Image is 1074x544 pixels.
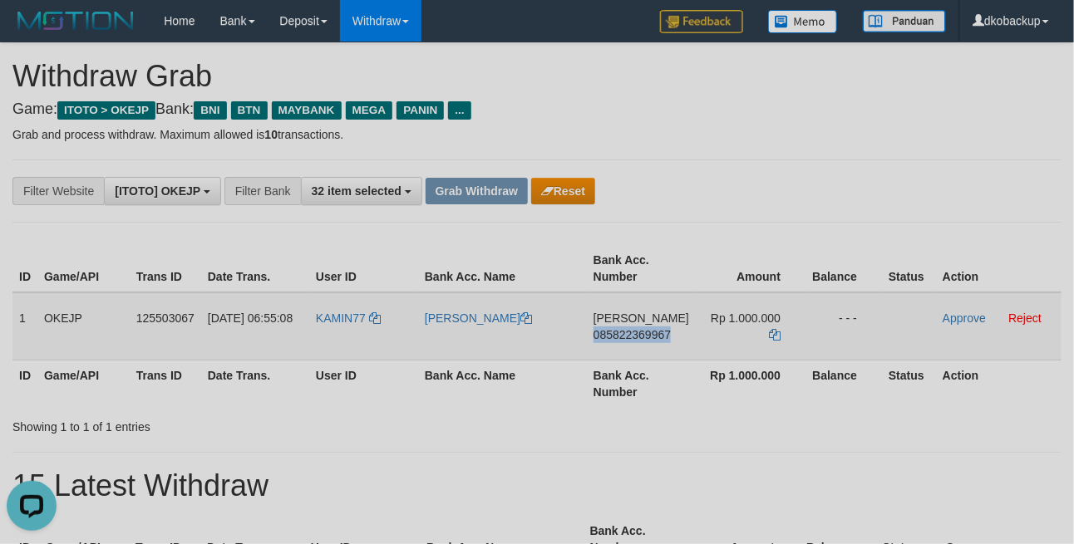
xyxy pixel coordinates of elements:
[301,177,422,205] button: 32 item selected
[863,10,946,32] img: panduan.png
[12,360,37,407] th: ID
[418,245,587,292] th: Bank Acc. Name
[12,412,435,435] div: Showing 1 to 1 of 1 entries
[711,311,781,325] span: Rp 1.000.000
[12,101,1062,118] h4: Game: Bank:
[418,360,587,407] th: Bank Acc. Name
[936,360,1062,407] th: Action
[660,10,743,33] img: Feedback.jpg
[201,360,309,407] th: Date Trans.
[448,101,470,120] span: ...
[201,245,309,292] th: Date Trans.
[309,360,418,407] th: User ID
[37,360,130,407] th: Game/API
[194,101,226,120] span: BNI
[37,245,130,292] th: Game/API
[12,126,1062,143] p: Grab and process withdraw. Maximum allowed is transactions.
[805,292,882,360] td: - - -
[208,311,293,325] span: [DATE] 06:55:08
[12,292,37,360] td: 1
[346,101,393,120] span: MEGA
[312,184,402,198] span: 32 item selected
[805,245,882,292] th: Balance
[882,245,936,292] th: Status
[12,60,1062,93] h1: Withdraw Grab
[1008,311,1042,325] a: Reject
[696,245,805,292] th: Amount
[769,328,781,341] a: Copy 1000000 to clipboard
[231,101,268,120] span: BTN
[696,360,805,407] th: Rp 1.000.000
[272,101,342,120] span: MAYBANK
[316,311,381,325] a: KAMIN77
[264,128,278,141] strong: 10
[224,177,301,205] div: Filter Bank
[136,311,195,325] span: 125503067
[425,311,532,325] a: [PERSON_NAME]
[12,245,37,292] th: ID
[943,311,986,325] a: Approve
[104,177,221,205] button: [ITOTO] OKEJP
[587,245,696,292] th: Bank Acc. Number
[12,177,104,205] div: Filter Website
[936,245,1062,292] th: Action
[531,178,595,204] button: Reset
[316,311,366,325] span: KAMIN77
[309,245,418,292] th: User ID
[426,178,528,204] button: Grab Withdraw
[130,360,201,407] th: Trans ID
[37,292,130,360] td: OKEJP
[768,10,838,33] img: Button%20Memo.svg
[12,8,139,33] img: MOTION_logo.png
[594,311,689,325] span: [PERSON_NAME]
[397,101,444,120] span: PANIN
[115,184,200,198] span: [ITOTO] OKEJP
[594,328,671,341] span: Copy 085822369967 to clipboard
[130,245,201,292] th: Trans ID
[57,101,155,120] span: ITOTO > OKEJP
[587,360,696,407] th: Bank Acc. Number
[805,360,882,407] th: Balance
[12,469,1062,502] h1: 15 Latest Withdraw
[7,7,57,56] button: Open LiveChat chat widget
[882,360,936,407] th: Status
